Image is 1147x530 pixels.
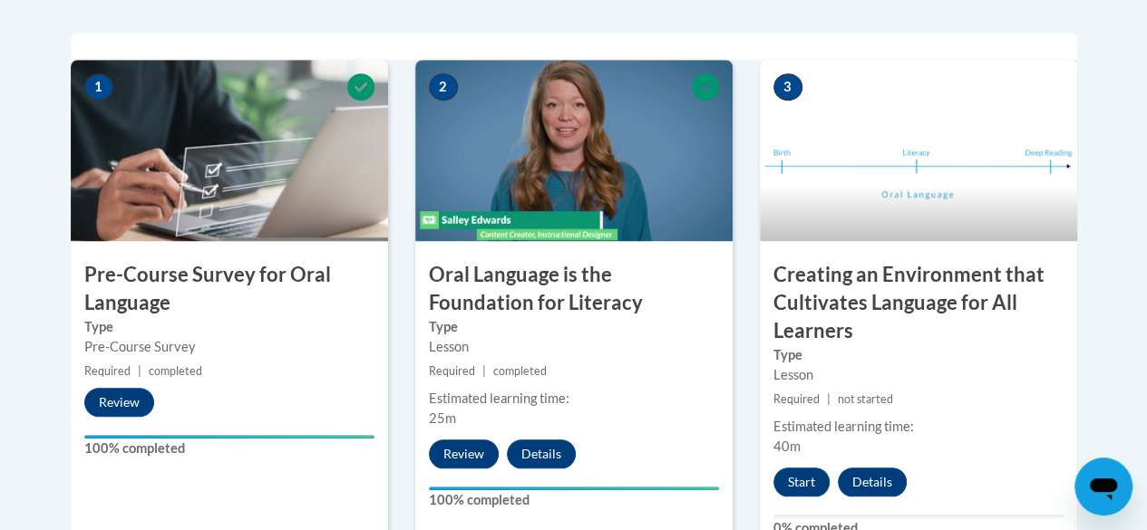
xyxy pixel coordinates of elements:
[84,337,374,357] div: Pre-Course Survey
[773,417,1064,437] div: Estimated learning time:
[429,439,499,468] button: Review
[71,60,388,241] img: Course Image
[84,317,374,337] label: Type
[429,389,719,409] div: Estimated learning time:
[84,364,131,378] span: Required
[429,337,719,357] div: Lesson
[84,388,154,417] button: Review
[760,261,1077,344] h3: Creating an Environment that Cultivates Language for All Learners
[838,467,907,496] button: Details
[84,73,113,101] span: 1
[71,261,388,317] h3: Pre-Course Survey for Oral Language
[773,345,1064,365] label: Type
[149,364,202,378] span: completed
[507,439,576,468] button: Details
[429,364,475,378] span: Required
[773,365,1064,385] div: Lesson
[429,487,719,490] div: Your progress
[1074,458,1132,516] iframe: Button to launch messaging window
[429,410,456,426] span: 25m
[429,73,458,101] span: 2
[760,60,1077,241] img: Course Image
[84,435,374,438] div: Your progress
[838,392,893,406] span: not started
[493,364,547,378] span: completed
[429,317,719,337] label: Type
[773,467,830,496] button: Start
[773,392,820,406] span: Required
[827,392,831,406] span: |
[773,438,801,454] span: 40m
[84,438,374,458] label: 100% completed
[138,364,141,378] span: |
[773,73,802,101] span: 3
[429,490,719,510] label: 100% completed
[482,364,486,378] span: |
[415,60,733,241] img: Course Image
[415,261,733,317] h3: Oral Language is the Foundation for Literacy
